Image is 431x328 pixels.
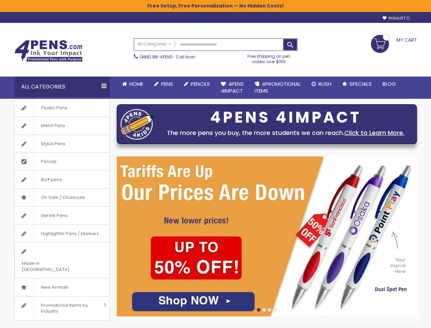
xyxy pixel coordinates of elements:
[15,99,110,117] a: Plastic Pens
[249,77,306,99] a: 4PROMOTIONALITEMS
[306,77,337,92] a: Rush
[34,117,72,135] span: Metal Pens
[383,16,410,21] a: Wishlist
[15,135,110,153] a: Stylus Pens
[34,153,63,170] span: Pencils
[15,225,110,243] a: Highlighter Pens / Markers
[15,189,110,206] a: On Sale / Closeouts
[34,297,101,320] span: Promotional Items by Industry
[149,77,178,92] a: Pens
[140,54,172,60] a: (888) 88-4PENS
[34,135,72,153] span: Stylus Pens
[14,40,83,62] img: 4Pens Custom Pens and Promotional Products
[117,77,149,92] a: Home
[34,171,69,189] span: Bic® pens
[34,278,75,296] span: New Arrivals
[161,80,173,87] span: Pens
[240,51,298,65] div: Free shipping on pen orders over $199
[255,80,301,94] span: 4PROMOTIONAL ITEMS
[15,171,110,189] a: Bic® pens
[15,153,110,170] a: Pencils
[120,109,155,140] img: four_pen_logo.png
[158,110,413,125] div: 4PENS 4IMPACT
[140,54,195,60] span: - Call Now!
[344,128,404,137] a: Click to Learn More.
[34,225,106,243] span: Highlighter Pens / Markers
[14,77,110,97] div: All Categories
[15,207,110,224] a: Gel Ink Pens
[34,207,74,224] span: Gel Ink Pens
[349,80,372,87] span: Specials
[221,80,244,94] span: 4Pens 4impact
[15,255,92,278] span: Made in [GEOGRAPHIC_DATA]
[138,41,172,47] span: All Categories
[15,117,110,135] a: Metal Pens
[15,297,110,320] a: Promotional Items by Industry
[318,80,331,87] span: Rush
[34,189,92,206] span: On Sale / Closeouts
[191,80,210,87] span: Pencils
[34,99,74,117] span: Plastic Pens
[337,77,377,92] a: Specials
[117,156,417,316] img: /cheap-promotional-products.html
[215,77,249,99] a: 4Pens4impact
[15,243,110,278] a: Made in [GEOGRAPHIC_DATA]
[377,77,401,92] a: Blog
[15,278,110,296] a: New Arrivals
[158,128,413,138] div: The more pens you buy, the more students we can reach.
[134,39,175,50] a: All Categories
[178,77,215,92] a: Pencils
[129,80,143,87] span: Home
[383,80,396,87] span: Blog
